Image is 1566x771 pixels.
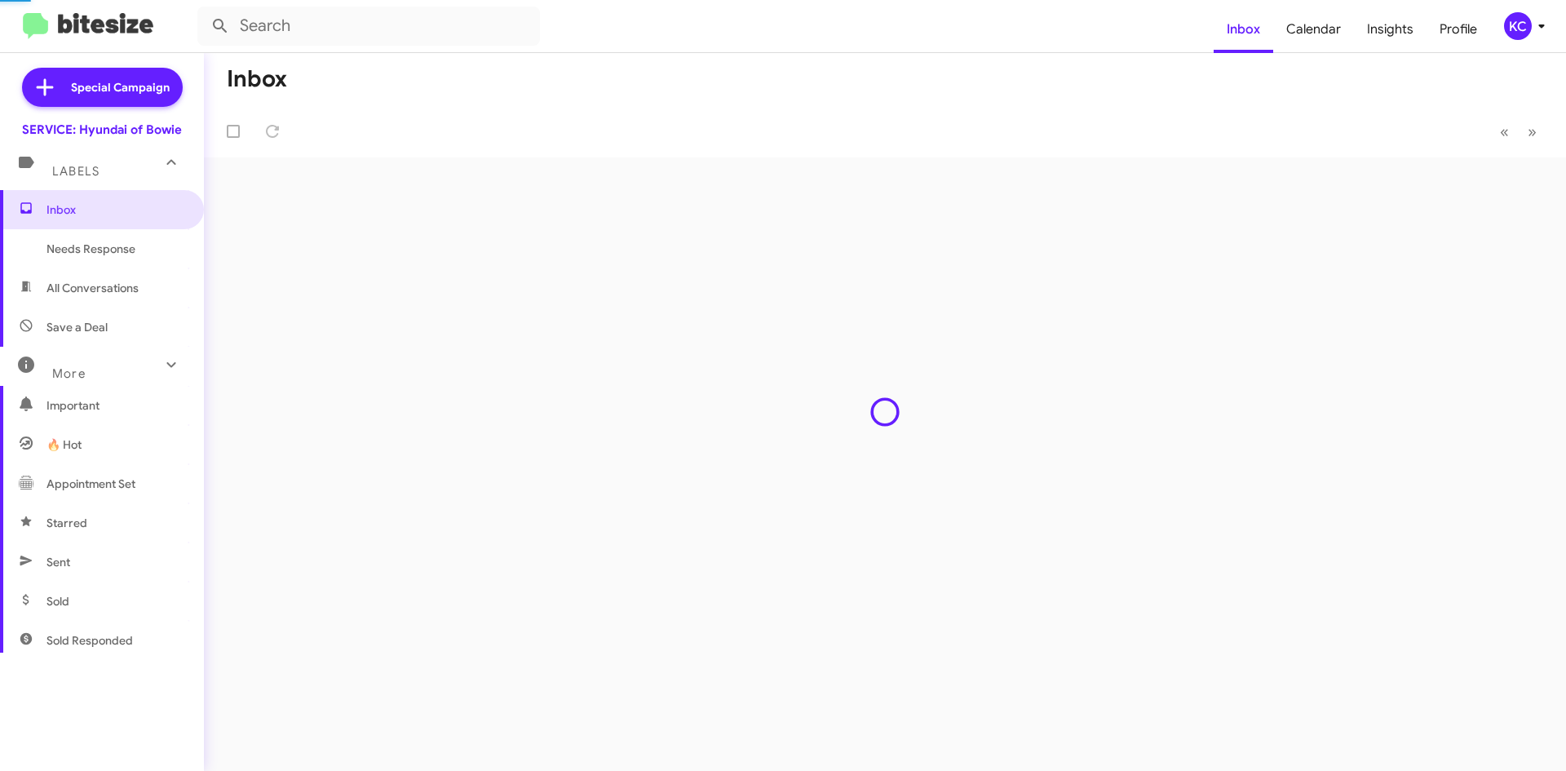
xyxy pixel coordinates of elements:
[1490,12,1548,40] button: KC
[22,68,183,107] a: Special Campaign
[1528,122,1537,142] span: »
[22,122,182,138] div: SERVICE: Hyundai of Bowie
[1500,122,1509,142] span: «
[1504,12,1532,40] div: KC
[46,436,82,453] span: 🔥 Hot
[1427,6,1490,53] a: Profile
[46,476,135,492] span: Appointment Set
[71,79,170,95] span: Special Campaign
[1354,6,1427,53] a: Insights
[46,554,70,570] span: Sent
[1214,6,1273,53] a: Inbox
[1490,115,1519,148] button: Previous
[1491,115,1546,148] nav: Page navigation example
[52,164,100,179] span: Labels
[46,593,69,609] span: Sold
[1518,115,1546,148] button: Next
[1273,6,1354,53] a: Calendar
[46,319,108,335] span: Save a Deal
[46,241,185,257] span: Needs Response
[46,515,87,531] span: Starred
[46,397,185,414] span: Important
[52,366,86,381] span: More
[46,202,185,218] span: Inbox
[227,66,287,92] h1: Inbox
[197,7,540,46] input: Search
[46,280,139,296] span: All Conversations
[46,632,133,649] span: Sold Responded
